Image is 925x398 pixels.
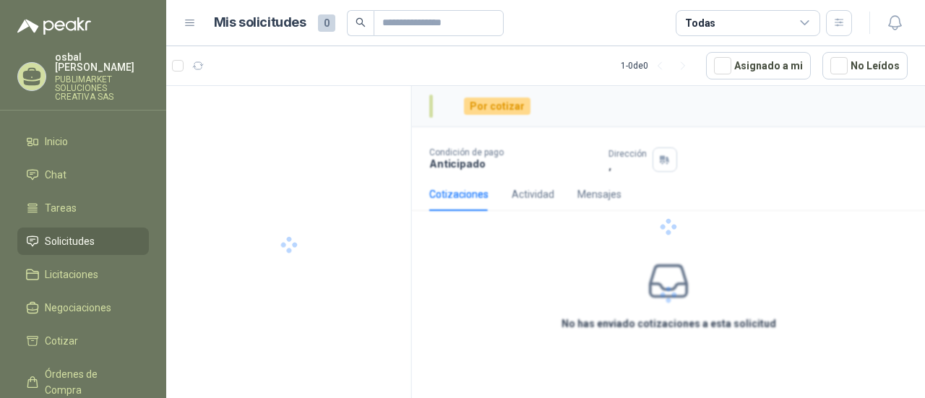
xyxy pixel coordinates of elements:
button: Asignado a mi [706,52,811,79]
span: Tareas [45,200,77,216]
span: Chat [45,167,66,183]
a: Negociaciones [17,294,149,321]
span: Cotizar [45,333,78,349]
a: Cotizar [17,327,149,355]
div: Todas [685,15,715,31]
button: No Leídos [822,52,908,79]
span: Órdenes de Compra [45,366,135,398]
a: Chat [17,161,149,189]
a: Solicitudes [17,228,149,255]
span: Negociaciones [45,300,111,316]
a: Inicio [17,128,149,155]
span: Inicio [45,134,68,150]
a: Tareas [17,194,149,222]
img: Logo peakr [17,17,91,35]
span: Solicitudes [45,233,95,249]
a: Licitaciones [17,261,149,288]
span: search [356,17,366,27]
span: 0 [318,14,335,32]
span: Licitaciones [45,267,98,282]
h1: Mis solicitudes [214,12,306,33]
div: 1 - 0 de 0 [621,54,694,77]
p: osbal [PERSON_NAME] [55,52,149,72]
p: PUBLIMARKET SOLUCIONES CREATIVA SAS [55,75,149,101]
